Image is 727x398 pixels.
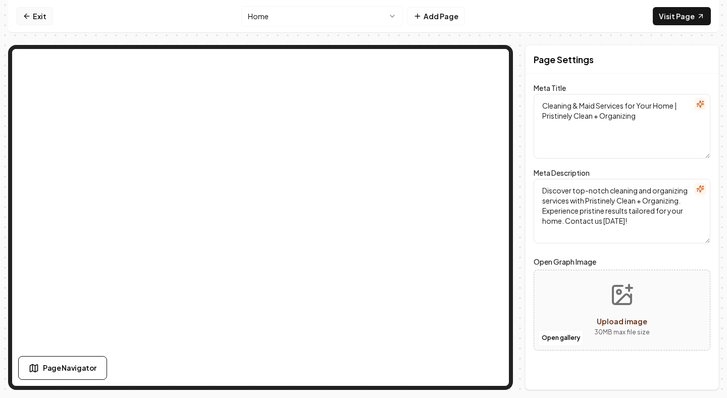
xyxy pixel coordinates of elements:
[16,7,53,25] a: Exit
[534,83,566,92] label: Meta Title
[407,7,465,25] button: Add Page
[43,363,96,373] span: Page Navigator
[653,7,711,25] a: Visit Page
[586,275,658,345] button: Upload image
[594,327,650,337] p: 30 MB max file size
[534,53,594,67] h2: Page Settings
[538,330,584,346] button: Open gallery
[534,256,710,268] label: Open Graph Image
[597,317,647,326] span: Upload image
[534,168,590,177] label: Meta Description
[18,356,107,380] button: Page Navigator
